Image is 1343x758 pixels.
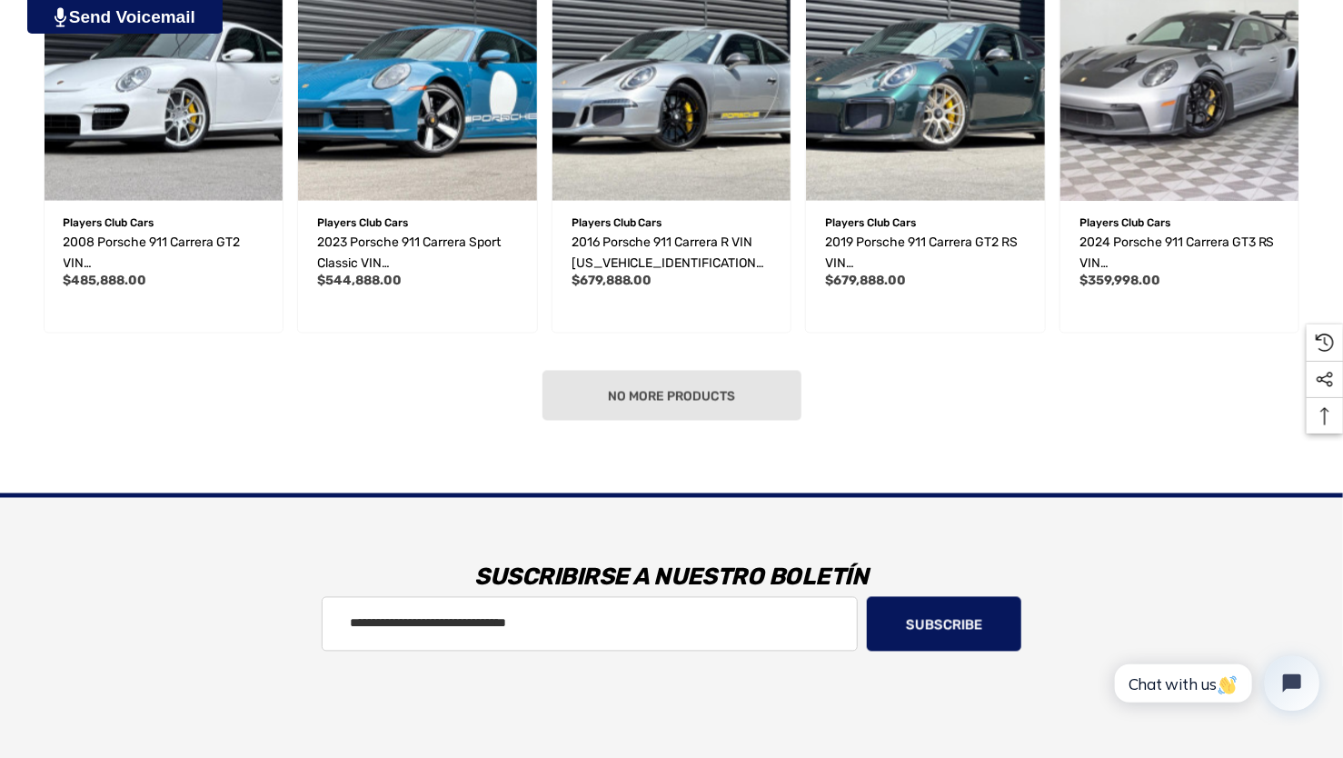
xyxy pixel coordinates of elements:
a: 2008 Porsche 911 Carrera GT2 VIN WP0AD29958S796296,$485,888.00 [64,232,264,275]
span: 2023 Porsche 911 Carrera Sport Classic VIN [US_VEHICLE_IDENTIFICATION_NUMBER] [317,234,512,315]
span: $485,888.00 [64,274,147,289]
a: 2024 Porsche 911 Carrera GT3 RS VIN WP0AF2A91RS272120,$359,998.00 [1079,232,1280,275]
p: Players Club Cars [64,211,264,234]
span: 2019 Porsche 911 Carrera GT2 RS VIN [US_VEHICLE_IDENTIFICATION_NUMBER] [825,234,1020,315]
button: Subscribe [867,597,1021,652]
nav: pagination [36,371,1307,421]
svg: Top [1307,407,1343,425]
span: 2016 Porsche 911 Carrera R VIN [US_VEHICLE_IDENTIFICATION_NUMBER] [572,234,766,294]
p: Players Club Cars [1079,211,1280,234]
iframe: Tidio Chat [1095,641,1335,726]
h3: Suscribirse a nuestro boletín [23,551,1320,605]
span: $679,888.00 [825,274,906,289]
a: 2016 Porsche 911 Carrera R VIN WP0AF2A92GS195318,$679,888.00 [572,232,772,275]
span: 2024 Porsche 911 Carrera GT3 RS VIN [US_VEHICLE_IDENTIFICATION_NUMBER] [1079,234,1275,315]
svg: Recently Viewed [1316,334,1334,352]
span: $359,998.00 [1079,274,1160,289]
svg: Social Media [1316,371,1334,389]
a: 2019 Porsche 911 Carrera GT2 RS VIN WP0AE2A98KS155143,$679,888.00 [825,232,1026,275]
p: Players Club Cars [572,211,772,234]
p: Players Club Cars [317,211,518,234]
span: $544,888.00 [317,274,402,289]
a: 2023 Porsche 911 Carrera Sport Classic VIN WP0AG2A95PS252110,$544,888.00 [317,232,518,275]
span: $679,888.00 [572,274,652,289]
span: 2008 Porsche 911 Carrera GT2 VIN [US_VEHICLE_IDENTIFICATION_NUMBER] [64,234,258,315]
p: Players Club Cars [825,211,1026,234]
